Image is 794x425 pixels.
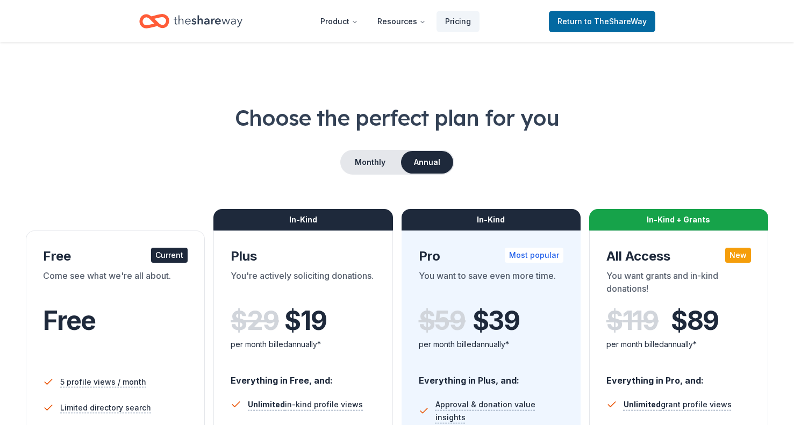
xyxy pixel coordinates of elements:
[43,305,96,336] span: Free
[606,269,751,299] div: You want grants and in-kind donations!
[606,338,751,351] div: per month billed annually*
[43,269,188,299] div: Come see what we're all about.
[589,209,768,230] div: In-Kind + Grants
[231,248,375,265] div: Plus
[606,365,751,387] div: Everything in Pro, and:
[248,400,285,409] span: Unlimited
[312,11,367,32] button: Product
[248,400,363,409] span: in-kind profile views
[606,248,751,265] div: All Access
[43,248,188,265] div: Free
[401,151,453,174] button: Annual
[725,248,751,263] div: New
[26,103,768,133] h1: Choose the perfect plan for you
[341,151,399,174] button: Monthly
[435,398,563,424] span: Approval & donation value insights
[419,338,563,351] div: per month billed annually*
[402,209,581,230] div: In-Kind
[231,338,375,351] div: per month billed annually*
[151,248,188,263] div: Current
[549,11,655,32] a: Returnto TheShareWay
[419,248,563,265] div: Pro
[624,400,661,409] span: Unlimited
[419,269,563,299] div: You want to save even more time.
[60,401,151,414] span: Limited directory search
[624,400,732,409] span: grant profile views
[419,365,563,387] div: Everything in Plus, and:
[231,365,375,387] div: Everything in Free, and:
[369,11,434,32] button: Resources
[557,15,647,28] span: Return
[584,17,647,26] span: to TheShareWay
[312,9,480,34] nav: Main
[284,306,326,336] span: $ 19
[505,248,563,263] div: Most popular
[437,11,480,32] a: Pricing
[473,306,520,336] span: $ 39
[231,269,375,299] div: You're actively soliciting donations.
[60,376,146,388] span: 5 profile views / month
[213,209,392,230] div: In-Kind
[671,306,719,336] span: $ 89
[139,9,242,34] a: Home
